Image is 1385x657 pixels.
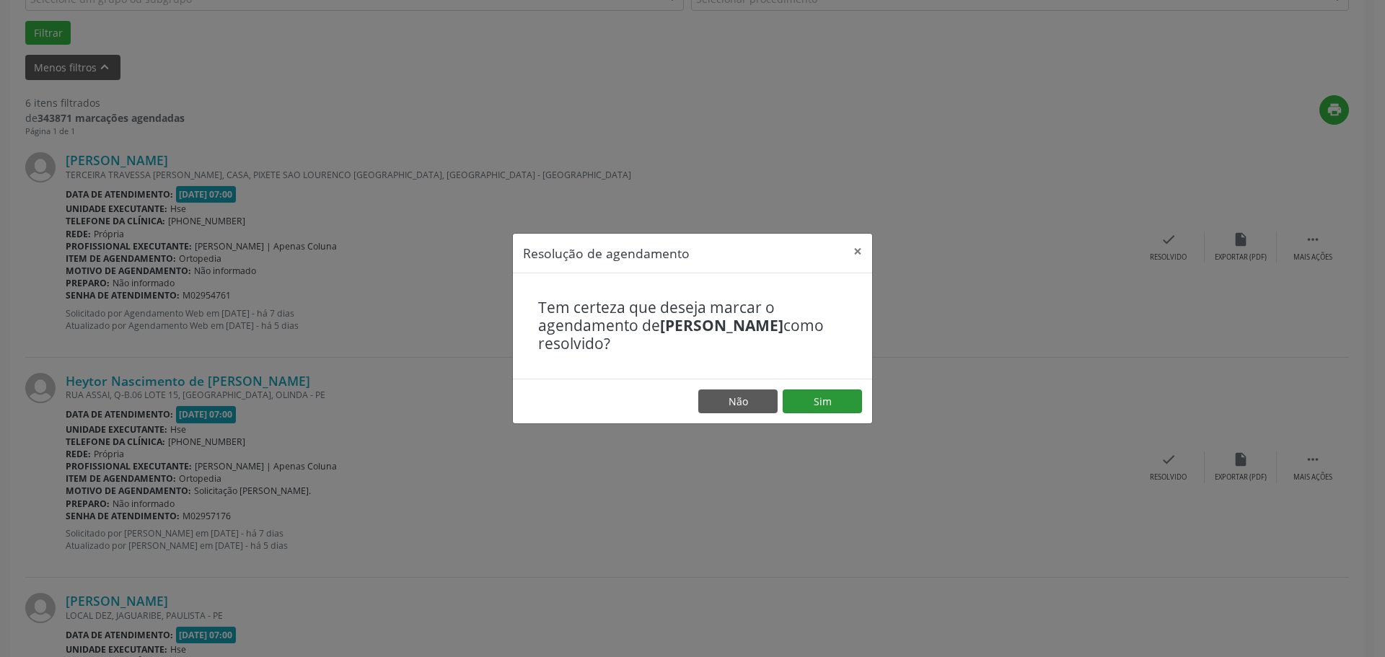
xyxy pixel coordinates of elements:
[783,389,862,414] button: Sim
[698,389,778,414] button: Não
[660,315,783,335] b: [PERSON_NAME]
[843,234,872,269] button: Close
[538,299,847,353] h4: Tem certeza que deseja marcar o agendamento de como resolvido?
[523,244,690,263] h5: Resolução de agendamento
